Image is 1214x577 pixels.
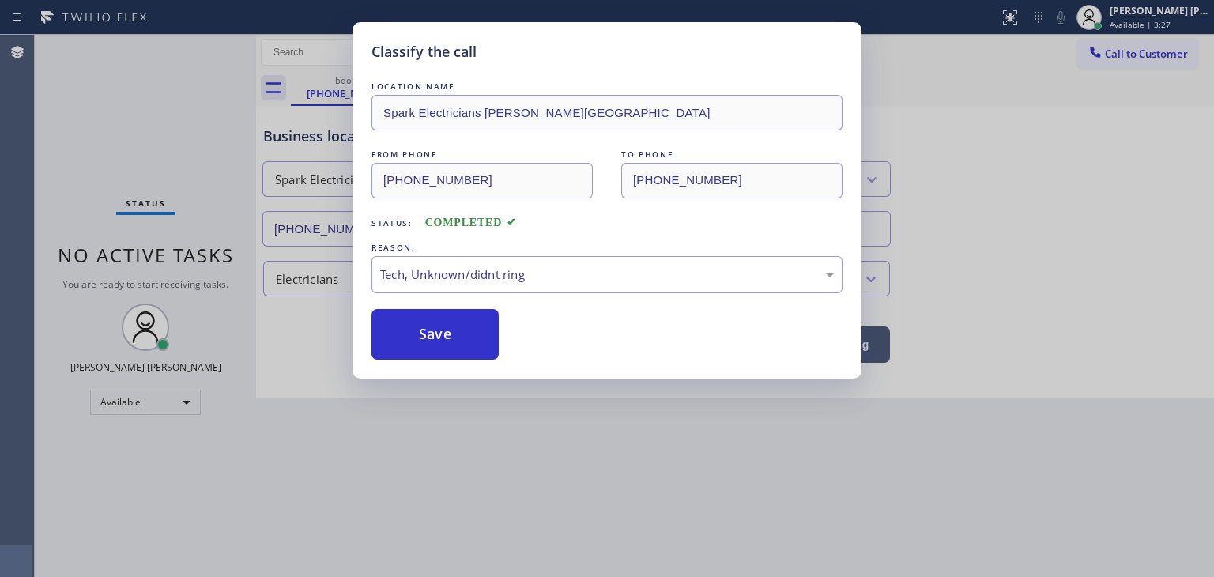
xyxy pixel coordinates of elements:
span: COMPLETED [425,217,517,228]
input: To phone [621,163,843,198]
div: REASON: [371,239,843,256]
h5: Classify the call [371,41,477,62]
div: LOCATION NAME [371,78,843,95]
div: TO PHONE [621,146,843,163]
input: From phone [371,163,593,198]
span: Status: [371,217,413,228]
button: Save [371,309,499,360]
div: Tech, Unknown/didnt ring [380,266,834,284]
div: FROM PHONE [371,146,593,163]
